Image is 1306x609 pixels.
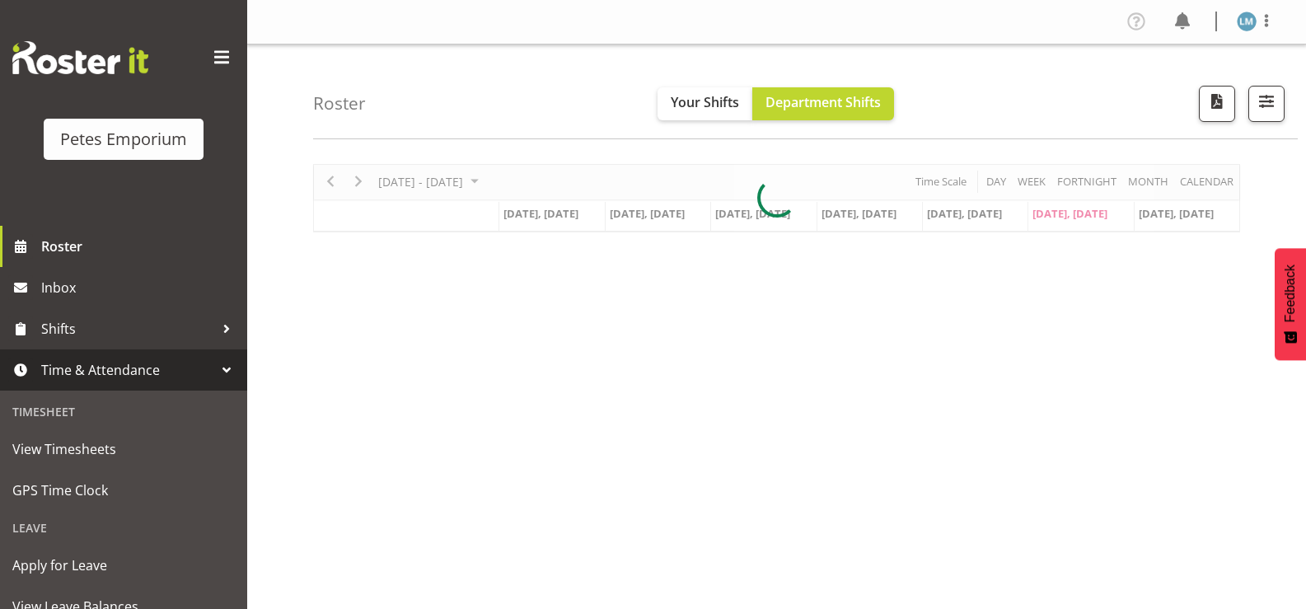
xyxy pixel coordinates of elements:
[765,93,881,111] span: Department Shifts
[1283,265,1298,322] span: Feedback
[4,395,243,429] div: Timesheet
[12,553,235,578] span: Apply for Leave
[12,478,235,503] span: GPS Time Clock
[4,429,243,470] a: View Timesheets
[313,94,366,113] h4: Roster
[1248,86,1285,122] button: Filter Shifts
[671,93,739,111] span: Your Shifts
[752,87,894,120] button: Department Shifts
[1275,248,1306,360] button: Feedback - Show survey
[41,316,214,341] span: Shifts
[41,358,214,382] span: Time & Attendance
[12,41,148,74] img: Rosterit website logo
[41,234,239,259] span: Roster
[1199,86,1235,122] button: Download a PDF of the roster according to the set date range.
[60,127,187,152] div: Petes Emporium
[4,511,243,545] div: Leave
[4,470,243,511] a: GPS Time Clock
[12,437,235,461] span: View Timesheets
[41,275,239,300] span: Inbox
[1237,12,1257,31] img: lianne-morete5410.jpg
[4,545,243,586] a: Apply for Leave
[658,87,752,120] button: Your Shifts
